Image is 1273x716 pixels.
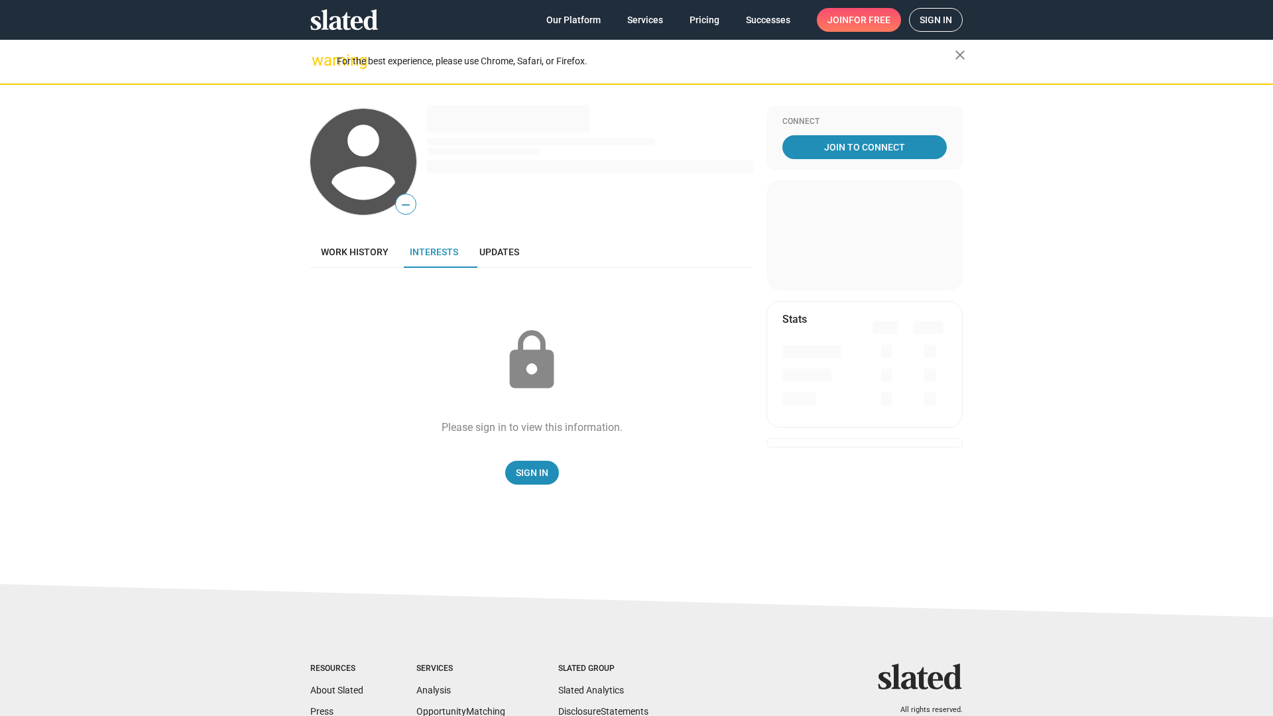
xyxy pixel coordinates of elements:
[952,47,968,63] mat-icon: close
[310,236,399,268] a: Work history
[558,664,648,674] div: Slated Group
[312,52,328,68] mat-icon: warning
[785,135,944,159] span: Join To Connect
[321,247,389,257] span: Work history
[617,8,674,32] a: Services
[337,52,955,70] div: For the best experience, please use Chrome, Safari, or Firefox.
[536,8,611,32] a: Our Platform
[396,196,416,213] span: —
[920,9,952,31] span: Sign in
[416,664,505,674] div: Services
[310,685,363,695] a: About Slated
[416,685,451,695] a: Analysis
[558,685,624,695] a: Slated Analytics
[499,328,565,394] mat-icon: lock
[746,8,790,32] span: Successes
[782,117,947,127] div: Connect
[679,8,730,32] a: Pricing
[827,8,890,32] span: Join
[782,312,807,326] mat-card-title: Stats
[469,236,530,268] a: Updates
[909,8,963,32] a: Sign in
[516,461,548,485] span: Sign In
[690,8,719,32] span: Pricing
[627,8,663,32] span: Services
[410,247,458,257] span: Interests
[782,135,947,159] a: Join To Connect
[817,8,901,32] a: Joinfor free
[505,461,559,485] a: Sign In
[849,8,890,32] span: for free
[479,247,519,257] span: Updates
[310,664,363,674] div: Resources
[735,8,801,32] a: Successes
[442,420,623,434] div: Please sign in to view this information.
[399,236,469,268] a: Interests
[546,8,601,32] span: Our Platform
